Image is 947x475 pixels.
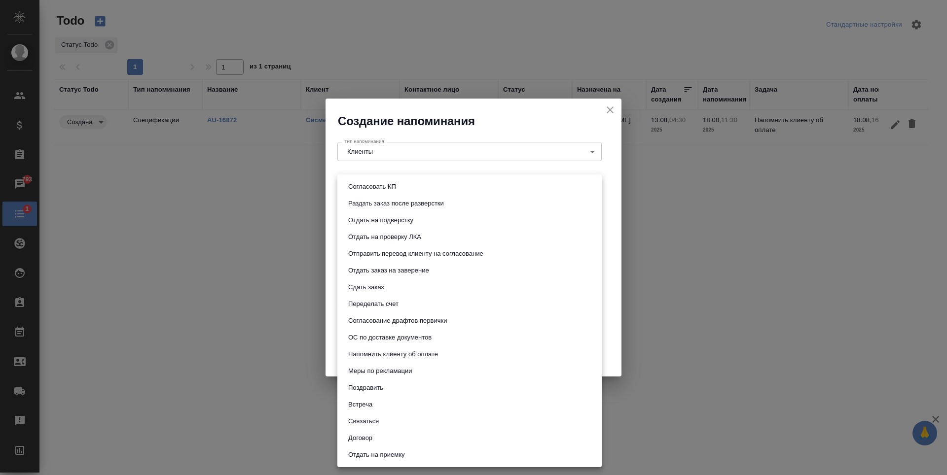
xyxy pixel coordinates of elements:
button: Договор [345,433,375,443]
button: Связаться [345,416,382,427]
button: Согласовать КП [345,181,399,192]
button: Раздать заказ после разверстки [345,198,447,209]
button: Согласование драфтов первички [345,315,450,326]
button: Встреча [345,399,375,410]
button: Отдать на приемку [345,449,408,460]
button: Поздравить [345,382,386,393]
button: Отправить перевод клиенту на согласование [345,248,486,259]
button: Отдать на проверку ЛКА [345,232,424,242]
button: Отдать заказ на заверение [345,265,432,276]
button: Сдать заказ [345,282,387,293]
button: Напомнить клиенту об оплате [345,349,441,360]
button: ОС по доставке документов [345,332,435,343]
button: Переделать счет [345,299,401,309]
button: Отдать на подверстку [345,215,416,226]
button: Меры по рекламации [345,366,415,376]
